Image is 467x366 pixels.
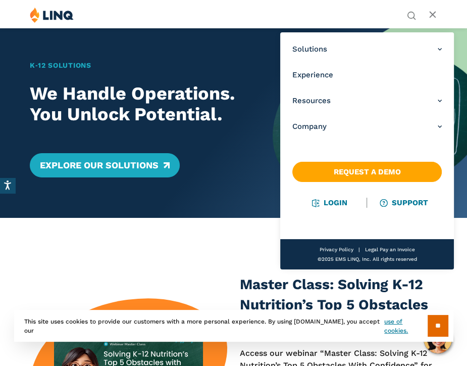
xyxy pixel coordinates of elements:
nav: Utility Navigation [407,7,416,19]
img: LINQ | K‑12 Software [30,7,74,23]
h2: We Handle Operations. You Unlock Potential. [30,83,253,125]
button: Open Search Bar [407,10,416,19]
nav: Primary Navigation [280,32,454,269]
span: ©2025 EMS LINQ, Inc. All rights reserved [318,256,417,262]
a: Request a Demo [292,162,442,182]
a: Explore Our Solutions [30,153,180,177]
img: Home Banner [273,28,467,218]
span: Company [292,121,327,132]
a: use of cookies. [384,317,427,335]
button: Open Main Menu [429,10,437,21]
a: Experience [292,70,442,80]
a: Solutions [292,44,442,55]
a: Support [381,198,428,207]
h1: K‑12 Solutions [30,60,253,71]
div: This site uses cookies to provide our customers with a more personal experience. By using [DOMAIN... [14,310,453,342]
a: Privacy Policy [320,247,353,252]
span: Experience [292,70,333,80]
span: Solutions [292,44,327,55]
a: Legal [365,247,378,252]
a: Company [292,121,442,132]
span: Resources [292,96,331,106]
h3: Master Class: Solving K-12 Nutrition’s Top 5 Obstacles With Confidence [240,274,437,335]
a: Login [313,198,347,207]
a: Pay an Invoice [380,247,415,252]
a: Resources [292,96,442,106]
